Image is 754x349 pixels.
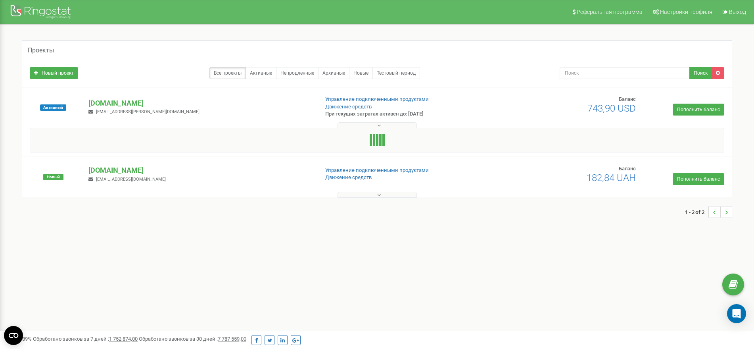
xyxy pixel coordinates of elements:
span: Выход [729,9,746,15]
span: 743,90 USD [587,103,636,114]
a: Движение средств [325,174,372,180]
span: 182,84 UAH [587,172,636,183]
span: [EMAIL_ADDRESS][PERSON_NAME][DOMAIN_NAME] [96,109,200,114]
a: Движение средств [325,104,372,110]
span: Новый [43,174,63,180]
u: 7 787 559,00 [218,336,246,342]
a: Новые [349,67,373,79]
a: Управление подключенными продуктами [325,167,429,173]
h5: Проекты [28,47,54,54]
p: [DOMAIN_NAME] [88,165,312,175]
a: Пополнить баланс [673,104,724,116]
span: Активный [40,104,66,111]
p: [DOMAIN_NAME] [88,98,312,108]
div: Open Intercom Messenger [727,304,746,323]
a: Тестовый период [372,67,420,79]
span: [EMAIL_ADDRESS][DOMAIN_NAME] [96,177,166,182]
a: Активные [246,67,276,79]
a: Пополнить баланс [673,173,724,185]
span: Баланс [619,96,636,102]
span: Настройки профиля [660,9,712,15]
button: Поиск [689,67,712,79]
nav: ... [685,198,732,226]
span: Обработано звонков за 30 дней : [139,336,246,342]
span: Реферальная программа [577,9,643,15]
input: Поиск [560,67,690,79]
a: Архивные [318,67,349,79]
span: 1 - 2 of 2 [685,206,708,218]
a: Непродленные [276,67,318,79]
a: Все проекты [209,67,246,79]
u: 1 752 874,00 [109,336,138,342]
a: Управление подключенными продуктами [325,96,429,102]
span: Обработано звонков за 7 дней : [33,336,138,342]
p: При текущих затратах активен до: [DATE] [325,110,490,118]
button: Open CMP widget [4,326,23,345]
span: Баланс [619,166,636,172]
a: Новый проект [30,67,78,79]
